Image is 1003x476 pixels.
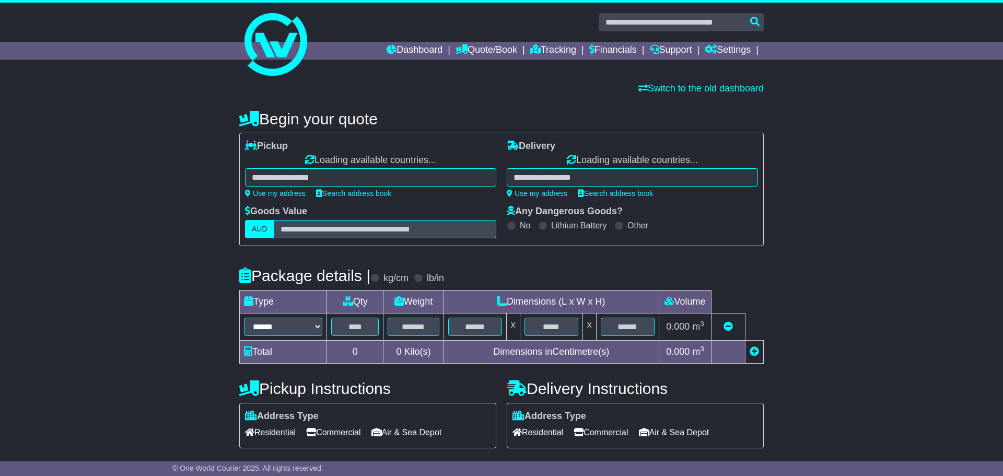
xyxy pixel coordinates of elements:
td: Kilo(s) [383,340,444,363]
td: Weight [383,290,444,313]
a: Financials [589,42,637,60]
a: Search address book [316,189,391,198]
td: Volume [659,290,711,313]
td: Dimensions in Centimetre(s) [444,340,659,363]
a: Quote/Book [456,42,517,60]
span: © One World Courier 2025. All rights reserved. [172,464,323,472]
h4: Begin your quote [239,110,764,127]
span: Residential [245,424,296,440]
span: Commercial [574,424,628,440]
a: Settings [705,42,751,60]
span: Air & Sea Depot [639,424,709,440]
div: Loading available countries... [507,155,758,166]
h4: Package details | [239,267,370,284]
a: Add new item [750,346,759,357]
a: Dashboard [387,42,442,60]
a: Support [650,42,692,60]
label: kg/cm [383,273,409,284]
span: m [692,321,704,332]
a: Tracking [530,42,576,60]
span: 0.000 [666,346,690,357]
label: Any Dangerous Goods? [507,206,623,217]
div: Loading available countries... [245,155,496,166]
span: 0 [396,346,401,357]
sup: 3 [700,320,704,328]
label: Address Type [512,411,586,422]
td: Total [240,340,327,363]
label: AUD [245,220,274,238]
label: Lithium Battery [551,220,607,230]
a: Use my address [507,189,567,198]
label: Goods Value [245,206,307,217]
span: Air & Sea Depot [371,424,442,440]
span: m [692,346,704,357]
label: Address Type [245,411,319,422]
h4: Delivery Instructions [507,380,764,397]
td: Type [240,290,327,313]
label: Delivery [507,141,555,152]
label: Pickup [245,141,288,152]
a: Switch to the old dashboard [638,83,764,94]
label: Other [627,220,648,230]
span: Commercial [306,424,360,440]
label: lb/in [427,273,444,284]
td: Dimensions (L x W x H) [444,290,659,313]
sup: 3 [700,345,704,353]
a: Search address book [578,189,653,198]
td: Qty [327,290,383,313]
label: No [520,220,530,230]
td: x [582,313,596,340]
td: 0 [327,340,383,363]
h4: Pickup Instructions [239,380,496,397]
a: Use my address [245,189,306,198]
td: x [506,313,520,340]
a: Remove this item [724,321,733,332]
span: 0.000 [666,321,690,332]
span: Residential [512,424,563,440]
